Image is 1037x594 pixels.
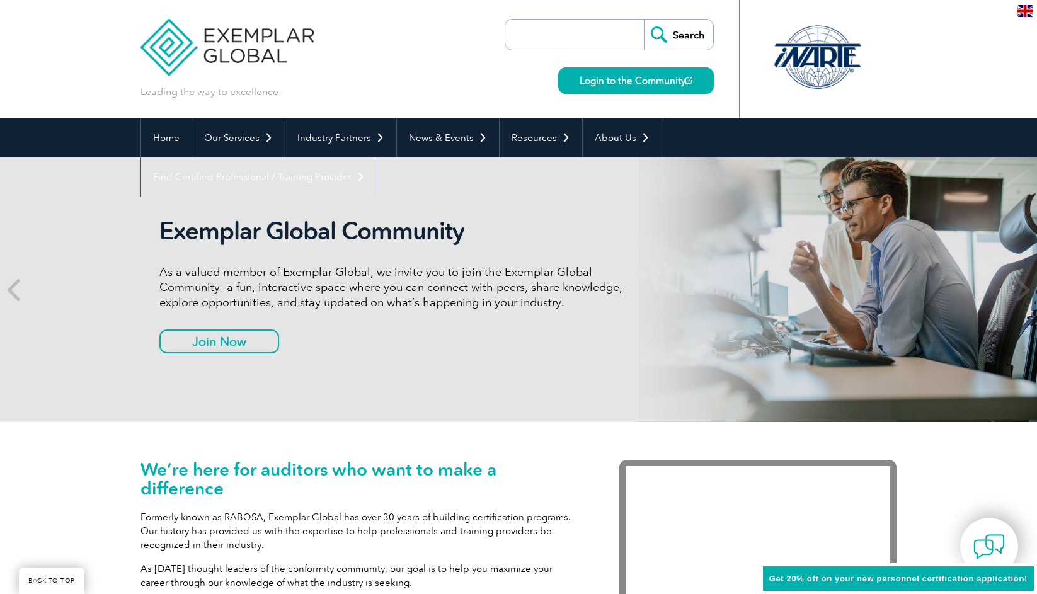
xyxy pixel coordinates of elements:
[973,531,1005,563] img: contact-chat.png
[192,118,285,157] a: Our Services
[769,574,1028,583] span: Get 20% off on your new personnel certification application!
[159,329,279,353] a: Join Now
[1017,5,1033,17] img: en
[583,118,662,157] a: About Us
[140,510,582,552] p: Formerly known as RABQSA, Exemplar Global has over 30 years of building certification programs. O...
[159,265,632,310] p: As a valued member of Exemplar Global, we invite you to join the Exemplar Global Community—a fun,...
[141,118,192,157] a: Home
[397,118,499,157] a: News & Events
[140,562,582,590] p: As [DATE] thought leaders of the conformity community, our goal is to help you maximize your care...
[159,217,632,246] h2: Exemplar Global Community
[140,460,582,498] h1: We’re here for auditors who want to make a difference
[558,67,714,94] a: Login to the Community
[500,118,582,157] a: Resources
[140,85,278,99] p: Leading the way to excellence
[685,77,692,84] img: open_square.png
[141,157,377,197] a: Find Certified Professional / Training Provider
[285,118,396,157] a: Industry Partners
[19,568,84,594] a: BACK TO TOP
[644,20,713,50] input: Search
